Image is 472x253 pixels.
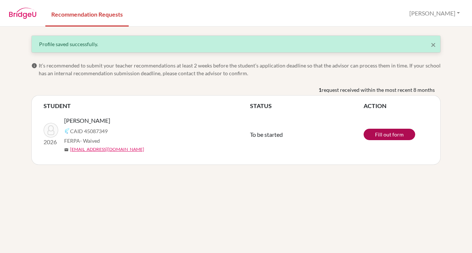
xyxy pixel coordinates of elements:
[44,138,58,146] p: 2026
[364,129,415,140] a: Fill out form
[64,128,70,134] img: Common App logo
[80,138,100,144] span: - Waived
[364,101,428,110] th: ACTION
[44,123,58,138] img: Borde, Shannon
[9,8,37,19] img: BridgeU logo
[431,40,436,49] button: Close
[70,127,108,135] span: CAID 45087349
[39,62,441,77] span: It’s recommended to submit your teacher recommendations at least 2 weeks before the student’s app...
[70,146,144,153] a: [EMAIL_ADDRESS][DOMAIN_NAME]
[64,137,100,145] span: FERPA
[45,1,129,27] a: Recommendation Requests
[64,148,69,152] span: mail
[39,40,433,48] div: Profile saved successfully.
[431,39,436,50] span: ×
[322,86,435,94] span: request received within the most recent 8 months
[406,6,463,20] button: [PERSON_NAME]
[250,101,364,110] th: STATUS
[31,63,37,69] span: info
[250,131,283,138] span: To be started
[44,101,250,110] th: STUDENT
[64,116,110,125] span: [PERSON_NAME]
[319,86,322,94] b: 1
